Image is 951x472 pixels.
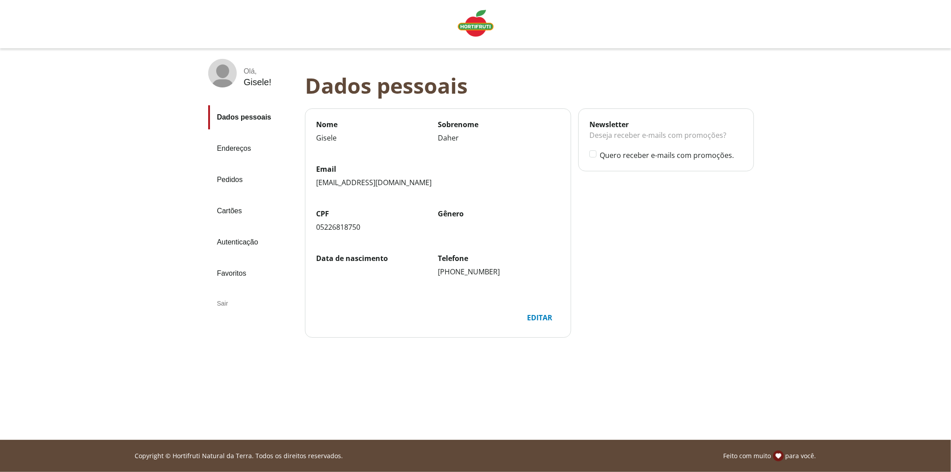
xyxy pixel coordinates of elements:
label: Gênero [438,209,560,219]
label: Sobrenome [438,120,560,129]
div: [EMAIL_ADDRESS][DOMAIN_NAME] [316,178,560,187]
div: Gisele ! [244,77,272,87]
a: Cartões [208,199,298,223]
label: Nome [316,120,438,129]
div: Olá , [244,67,272,75]
div: Daher [438,133,560,143]
div: Newsletter [589,120,742,129]
label: Telefone [438,253,560,263]
div: Linha de sessão [4,451,947,461]
img: Logo [458,10,494,37]
img: amor [773,451,784,461]
div: Dados pessoais [305,73,761,98]
label: CPF [316,209,438,219]
div: Gisele [316,133,438,143]
div: Deseja receber e-mails com promoções? [589,129,742,150]
a: Endereços [208,137,298,161]
p: Copyright © Hortifruti Natural da Terra. Todos os direitos reservados. [135,451,343,460]
a: Favoritos [208,261,298,286]
button: Editar [519,309,560,327]
a: Dados pessoais [208,105,298,129]
label: Email [316,164,560,174]
a: Logo [454,6,497,42]
a: Pedidos [208,168,298,192]
div: 05226818750 [316,222,438,232]
label: Quero receber e-mails com promoções. [600,150,742,160]
p: Feito com muito para você. [724,451,816,461]
div: [PHONE_NUMBER] [438,267,560,277]
label: Data de nascimento [316,253,438,263]
a: Autenticação [208,230,298,254]
div: Sair [208,293,298,314]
